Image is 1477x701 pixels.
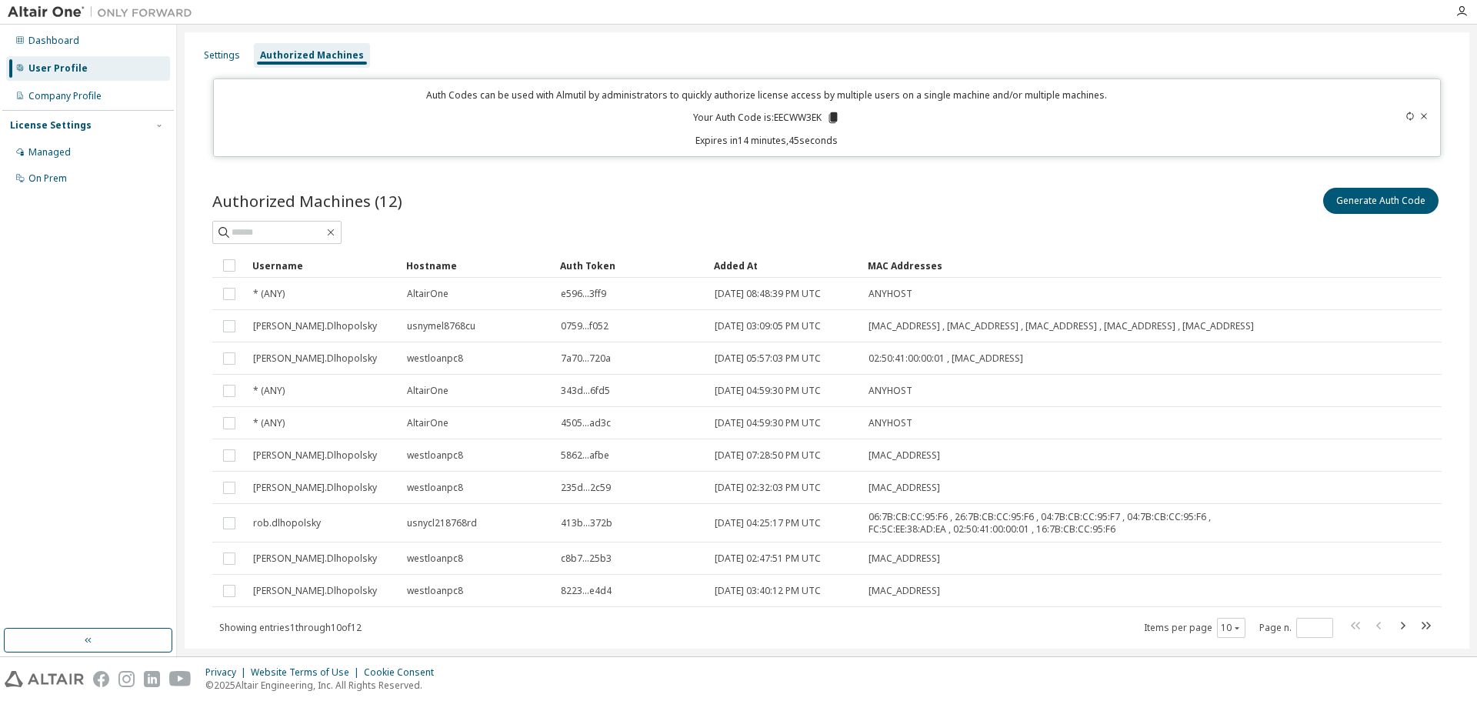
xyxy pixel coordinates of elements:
p: Your Auth Code is: EECWW3EK [693,111,840,125]
span: 06:7B:CB:CC:95:F6 , 26:7B:CB:CC:95:F6 , 04:7B:CB:CC:95:F7 , 04:7B:CB:CC:95:F6 , FC:5C:EE:38:AD:EA... [869,511,1272,536]
div: Privacy [205,666,251,679]
span: [PERSON_NAME].Dlhopolsky [253,449,377,462]
span: e596...3ff9 [561,288,606,300]
div: Company Profile [28,90,102,102]
div: On Prem [28,172,67,185]
span: westloanpc8 [407,552,463,565]
span: 413b...372b [561,517,612,529]
span: [DATE] 05:57:03 PM UTC [715,352,821,365]
span: [DATE] 08:48:39 PM UTC [715,288,821,300]
span: [DATE] 03:09:05 PM UTC [715,320,821,332]
span: [DATE] 04:59:30 PM UTC [715,417,821,429]
span: rob.dlhopolsky [253,517,321,529]
div: Settings [204,49,240,62]
span: c8b7...25b3 [561,552,612,565]
img: Altair One [8,5,200,20]
span: 235d...2c59 [561,482,611,494]
span: westloanpc8 [407,449,463,462]
span: * (ANY) [253,417,285,429]
span: westloanpc8 [407,585,463,597]
span: westloanpc8 [407,352,463,365]
span: [PERSON_NAME].Dlhopolsky [253,585,377,597]
span: Authorized Machines (12) [212,190,402,212]
span: Showing entries 1 through 10 of 12 [219,621,362,634]
span: [MAC_ADDRESS] [869,552,940,565]
span: 8223...e4d4 [561,585,612,597]
span: [MAC_ADDRESS] , [MAC_ADDRESS] , [MAC_ADDRESS] , [MAC_ADDRESS] , [MAC_ADDRESS] [869,320,1254,332]
p: Expires in 14 minutes, 45 seconds [223,134,1311,147]
span: 02:50:41:00:00:01 , [MAC_ADDRESS] [869,352,1023,365]
img: instagram.svg [118,671,135,687]
span: [DATE] 02:47:51 PM UTC [715,552,821,565]
p: Auth Codes can be used with Almutil by administrators to quickly authorize license access by mult... [223,88,1311,102]
span: [PERSON_NAME].Dlhopolsky [253,552,377,565]
div: Hostname [406,253,548,278]
img: linkedin.svg [144,671,160,687]
span: 0759...f052 [561,320,608,332]
span: [DATE] 04:25:17 PM UTC [715,517,821,529]
div: MAC Addresses [868,253,1272,278]
span: AltairOne [407,288,448,300]
span: ANYHOST [869,417,912,429]
div: User Profile [28,62,88,75]
div: License Settings [10,119,92,132]
div: Auth Token [560,253,702,278]
span: Page n. [1259,618,1333,638]
span: [DATE] 02:32:03 PM UTC [715,482,821,494]
span: ANYHOST [869,288,912,300]
span: [DATE] 04:59:30 PM UTC [715,385,821,397]
span: * (ANY) [253,288,285,300]
div: Authorized Machines [260,49,364,62]
span: AltairOne [407,417,448,429]
p: © 2025 Altair Engineering, Inc. All Rights Reserved. [205,679,443,692]
span: 5862...afbe [561,449,609,462]
span: westloanpc8 [407,482,463,494]
span: ANYHOST [869,385,912,397]
span: 4505...ad3c [561,417,611,429]
div: Username [252,253,394,278]
button: Generate Auth Code [1323,188,1439,214]
span: [MAC_ADDRESS] [869,585,940,597]
div: Managed [28,146,71,159]
span: usnymel8768cu [407,320,475,332]
div: Website Terms of Use [251,666,364,679]
span: Items per page [1144,618,1245,638]
span: [DATE] 07:28:50 PM UTC [715,449,821,462]
span: * (ANY) [253,385,285,397]
div: Dashboard [28,35,79,47]
span: 7a70...720a [561,352,611,365]
span: [DATE] 03:40:12 PM UTC [715,585,821,597]
span: AltairOne [407,385,448,397]
img: facebook.svg [93,671,109,687]
span: [PERSON_NAME].Dlhopolsky [253,482,377,494]
span: 343d...6fd5 [561,385,610,397]
span: [PERSON_NAME].Dlhopolsky [253,352,377,365]
span: usnycl218768rd [407,517,477,529]
span: [MAC_ADDRESS] [869,449,940,462]
div: Added At [714,253,855,278]
span: [PERSON_NAME].Dlhopolsky [253,320,377,332]
div: Cookie Consent [364,666,443,679]
span: [MAC_ADDRESS] [869,482,940,494]
img: altair_logo.svg [5,671,84,687]
img: youtube.svg [169,671,192,687]
button: 10 [1221,622,1242,634]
